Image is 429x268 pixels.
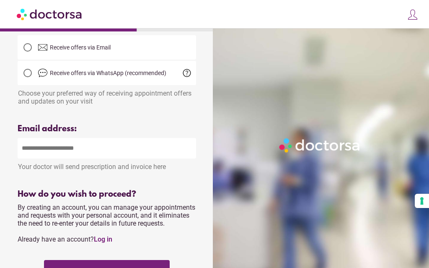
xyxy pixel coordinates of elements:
span: help [182,68,192,78]
div: How do you wish to proceed? [18,190,196,199]
span: By creating an account, you can manage your appointments and requests with your personal account,... [18,203,195,243]
div: Email address: [18,124,196,134]
img: email [38,42,48,52]
img: Doctorsa.com [17,5,83,23]
button: Your consent preferences for tracking technologies [415,194,429,208]
img: chat [38,68,48,78]
div: Choose your preferred way of receiving appointment offers and updates on your visit [18,85,196,105]
span: Receive offers via WhatsApp (recommended) [50,70,166,76]
img: Logo-Doctorsa-trans-White-partial-flat.png [277,136,363,155]
span: Receive offers via Email [50,44,111,51]
img: icons8-customer-100.png [407,9,419,21]
div: Your doctor will send prescription and invoice here [18,159,196,171]
a: Log in [94,235,112,243]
